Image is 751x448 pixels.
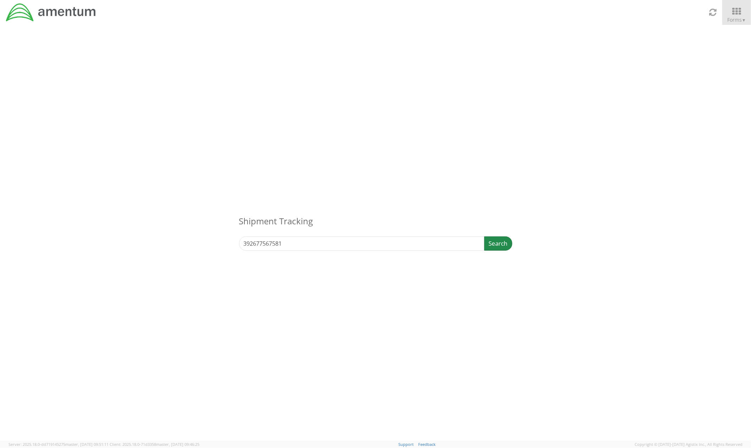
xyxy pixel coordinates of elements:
input: Enter the Reference Number, Pro Number, Bill of Lading, or Agistix Number (at least 4 chars) [239,236,485,251]
span: Server: 2025.18.0-dd719145275 [9,442,109,447]
h3: Shipment Tracking [239,206,512,236]
img: dyn-intl-logo-049831509241104b2a82.png [5,2,97,22]
span: Forms [727,16,746,23]
span: master, [DATE] 09:51:11 [65,442,109,447]
span: master, [DATE] 09:46:25 [156,442,199,447]
span: Client: 2025.18.0-71d3358 [110,442,199,447]
a: Support [398,442,414,447]
button: Search [484,236,512,251]
a: Feedback [418,442,436,447]
span: Copyright © [DATE]-[DATE] Agistix Inc., All Rights Reserved [635,442,742,447]
span: ▼ [742,17,746,23]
